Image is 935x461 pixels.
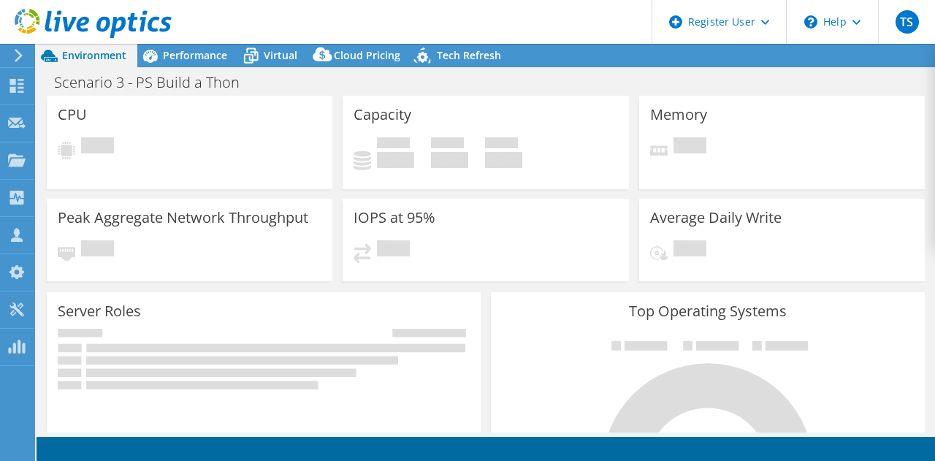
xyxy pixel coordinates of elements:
span: Pending [673,137,706,157]
h4: 0 GiB [485,152,522,168]
h4: 0 GiB [377,152,414,168]
h1: Scenario 3 - PS Build a Thon [47,75,262,91]
span: Total [485,137,518,152]
h3: Server Roles [58,303,141,319]
span: Environment [62,48,126,62]
span: Used [377,137,410,152]
h3: Memory [650,107,707,123]
span: Tech Refresh [437,48,501,62]
svg: \n [804,15,817,28]
h3: Peak Aggregate Network Throughput [58,210,308,226]
h3: Capacity [354,107,411,123]
h3: CPU [58,107,87,123]
h3: IOPS at 95% [354,210,435,226]
h3: Average Daily Write [650,210,782,226]
h4: 0 GiB [431,152,468,168]
h3: Top Operating Systems [502,303,914,319]
span: Pending [377,240,410,260]
span: Pending [81,137,114,157]
span: Pending [673,240,706,260]
span: TS [896,10,919,34]
span: Free [431,137,464,152]
span: Performance [163,48,227,62]
span: Virtual [264,48,297,62]
span: Pending [81,240,114,260]
span: Cloud Pricing [334,48,400,62]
